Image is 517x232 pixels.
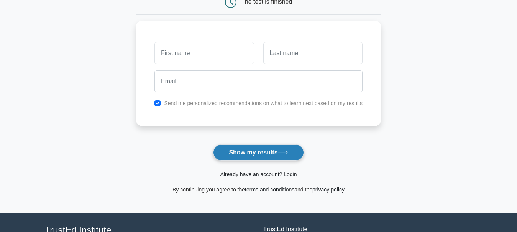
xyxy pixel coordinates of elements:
input: Last name [263,42,363,64]
input: Email [154,70,363,92]
input: First name [154,42,254,64]
a: terms and conditions [245,187,294,193]
div: By continuing you agree to the and the [131,185,386,194]
button: Show my results [213,144,304,161]
a: privacy policy [312,187,345,193]
a: Already have an account? Login [220,171,297,177]
label: Send me personalized recommendations on what to learn next based on my results [164,100,363,106]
